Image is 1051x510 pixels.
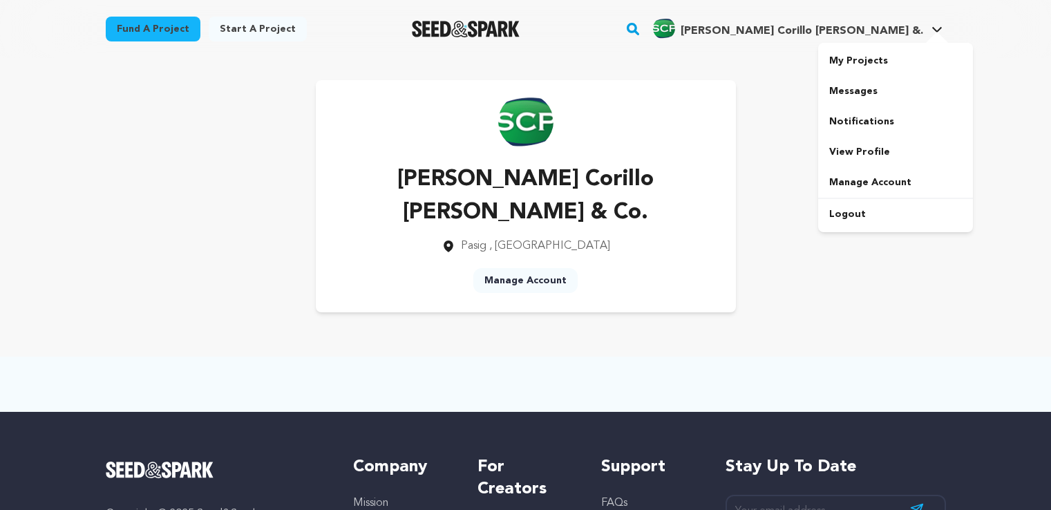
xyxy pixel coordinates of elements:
h5: Support [601,456,697,478]
p: [PERSON_NAME] Corillo [PERSON_NAME] & Co. [338,163,714,229]
img: Seed&Spark Logo [106,462,214,478]
a: FAQs [601,498,627,509]
img: Seed&Spark Logo Dark Mode [412,21,520,37]
span: Pasig [461,240,486,252]
img: https://seedandspark-static.s3.us-east-2.amazonaws.com/images/User/002/310/743/medium/8429b2c652d... [498,94,553,149]
h5: Stay up to date [726,456,946,478]
h5: Company [353,456,449,478]
a: Start a project [209,17,307,41]
div: Sison Corillo Parone &.'s Profile [653,17,923,39]
a: Seed&Spark Homepage [106,462,326,478]
a: Logout [818,199,973,229]
a: Fund a project [106,17,200,41]
span: , [GEOGRAPHIC_DATA] [489,240,610,252]
a: Sison Corillo Parone &.'s Profile [650,15,945,39]
a: Notifications [818,106,973,137]
a: Manage Account [473,268,578,293]
a: Mission [353,498,388,509]
a: Manage Account [818,167,973,198]
a: My Projects [818,46,973,76]
a: View Profile [818,137,973,167]
img: 8429b2c652d11f9b.png [653,17,675,39]
span: [PERSON_NAME] Corillo [PERSON_NAME] &. [681,26,923,37]
a: Messages [818,76,973,106]
span: Sison Corillo Parone &.'s Profile [650,15,945,44]
h5: For Creators [477,456,574,500]
a: Seed&Spark Homepage [412,21,520,37]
